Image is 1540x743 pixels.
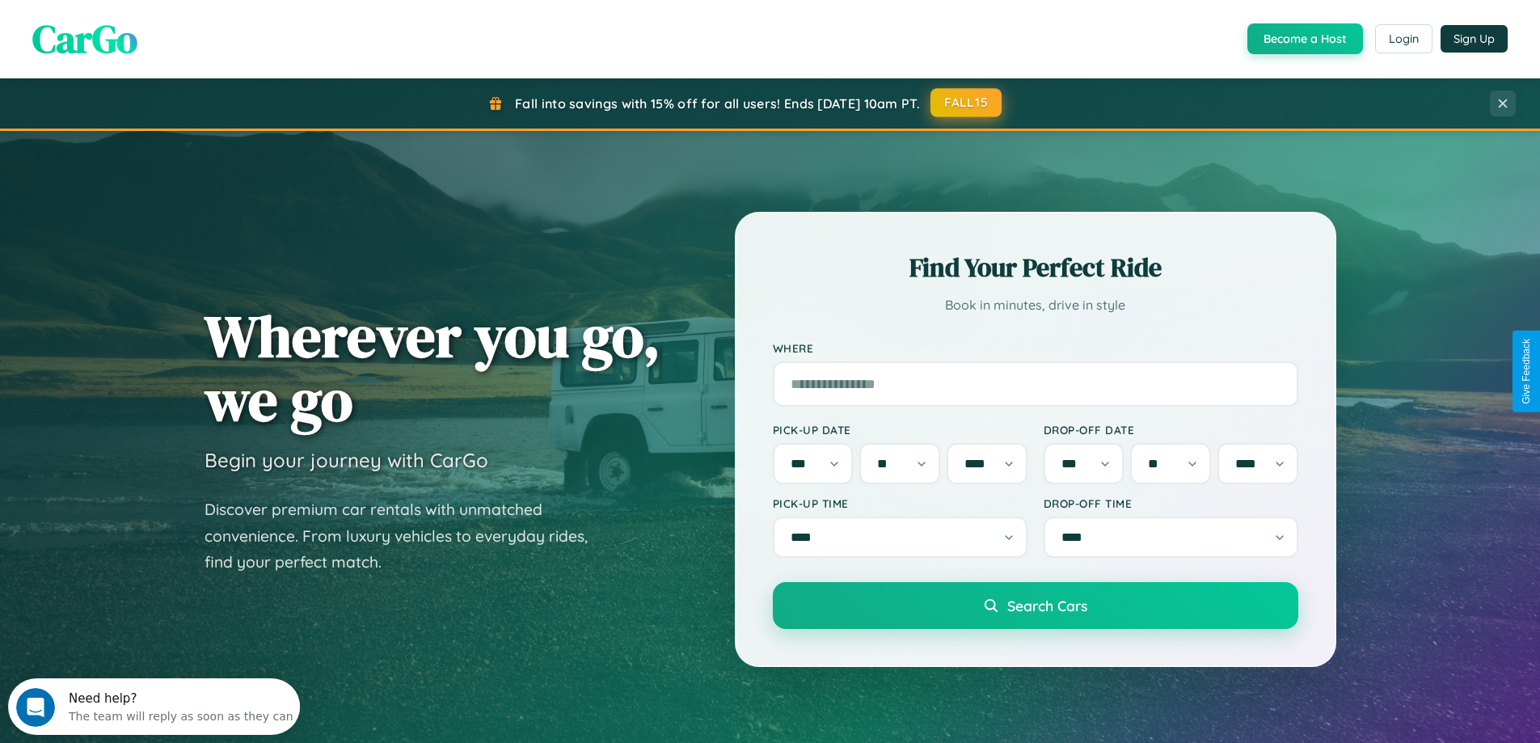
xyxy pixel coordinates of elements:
[1044,496,1298,510] label: Drop-off Time
[1247,23,1363,54] button: Become a Host
[16,688,55,727] iframe: Intercom live chat
[61,14,285,27] div: Need help?
[8,678,300,735] iframe: Intercom live chat discovery launcher
[205,448,488,472] h3: Begin your journey with CarGo
[773,423,1027,437] label: Pick-up Date
[32,12,137,65] span: CarGo
[1441,25,1508,53] button: Sign Up
[205,496,609,576] p: Discover premium car rentals with unmatched convenience. From luxury vehicles to everyday rides, ...
[1007,597,1087,614] span: Search Cars
[773,341,1298,355] label: Where
[515,95,920,112] span: Fall into savings with 15% off for all users! Ends [DATE] 10am PT.
[6,6,301,51] div: Open Intercom Messenger
[773,496,1027,510] label: Pick-up Time
[930,88,1002,117] button: FALL15
[1375,24,1432,53] button: Login
[773,250,1298,285] h2: Find Your Perfect Ride
[773,582,1298,629] button: Search Cars
[773,293,1298,317] p: Book in minutes, drive in style
[1044,423,1298,437] label: Drop-off Date
[1521,339,1532,404] div: Give Feedback
[61,27,285,44] div: The team will reply as soon as they can
[205,304,660,432] h1: Wherever you go, we go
